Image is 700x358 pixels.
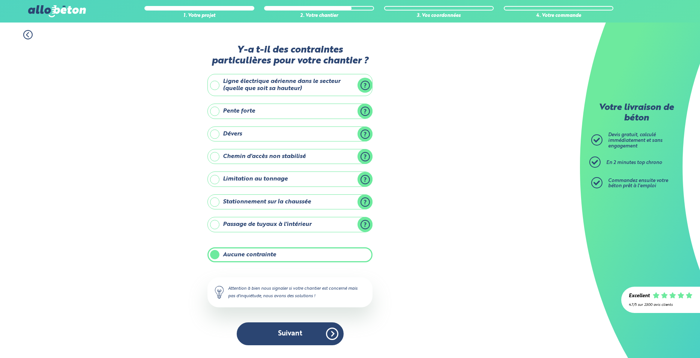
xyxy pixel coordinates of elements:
div: 4.7/5 sur 2300 avis clients [629,303,692,307]
span: Devis gratuit, calculé immédiatement et sans engagement [608,132,662,148]
div: 2. Votre chantier [264,13,374,19]
div: 4. Votre commande [504,13,613,19]
div: 3. Vos coordonnées [384,13,494,19]
p: Votre livraison de béton [593,103,679,123]
label: Y-a t-il des contraintes particulières pour votre chantier ? [207,45,373,67]
label: Chemin d'accès non stabilisé [207,149,373,164]
div: 1. Votre projet [144,13,254,19]
label: Passage de tuyaux à l'intérieur [207,217,373,232]
span: Commandez ensuite votre béton prêt à l'emploi [608,178,668,189]
div: Attention à bien nous signaler si votre chantier est concerné mais pas d'inquiétude, nous avons d... [207,277,373,307]
span: En 2 minutes top chrono [606,160,662,165]
label: Stationnement sur la chaussée [207,194,373,209]
iframe: Help widget launcher [633,329,692,350]
div: Excellent [629,293,650,299]
img: allobéton [28,5,86,17]
label: Ligne électrique aérienne dans le secteur (quelle que soit sa hauteur) [207,74,373,96]
label: Pente forte [207,104,373,119]
button: Suivant [237,322,344,345]
label: Limitation au tonnage [207,171,373,187]
label: Aucune contrainte [207,247,373,262]
label: Dévers [207,126,373,141]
